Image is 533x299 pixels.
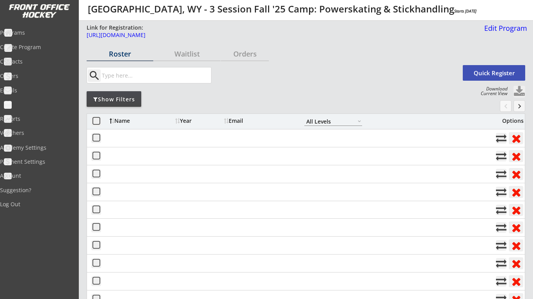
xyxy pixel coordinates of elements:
[87,32,479,38] div: [URL][DOMAIN_NAME]
[110,118,173,124] div: Name
[500,100,512,112] button: chevron_left
[509,239,523,251] button: Remove from roster (no refund)
[509,204,523,216] button: Remove from roster (no refund)
[509,221,523,234] button: Remove from roster (no refund)
[496,222,506,233] button: Move player
[513,86,525,97] button: Click to download full roster. Your browser settings may try to block it, check your security set...
[481,25,527,32] div: Edit Program
[87,24,144,32] div: Link for Registration:
[509,168,523,180] button: Remove from roster (no refund)
[509,150,523,162] button: Remove from roster (no refund)
[496,187,506,197] button: Move player
[88,69,101,82] button: search
[175,118,222,124] div: Year
[477,87,508,96] div: Download Current View
[87,32,479,42] a: [URL][DOMAIN_NAME]
[496,276,506,287] button: Move player
[87,96,141,103] div: Show Filters
[509,132,523,144] button: Remove from roster (no refund)
[513,100,525,112] button: keyboard_arrow_right
[509,275,523,287] button: Remove from roster (no refund)
[154,50,220,57] div: Waitlist
[509,186,523,198] button: Remove from roster (no refund)
[509,257,523,269] button: Remove from roster (no refund)
[496,118,524,124] div: Options
[481,25,527,38] a: Edit Program
[221,50,269,57] div: Orders
[496,169,506,179] button: Move player
[496,240,506,251] button: Move player
[496,205,506,215] button: Move player
[496,151,506,161] button: Move player
[496,133,506,143] button: Move player
[224,118,294,124] div: Email
[496,258,506,269] button: Move player
[87,50,153,57] div: Roster
[463,65,525,81] button: Quick Register
[100,67,211,83] input: Type here...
